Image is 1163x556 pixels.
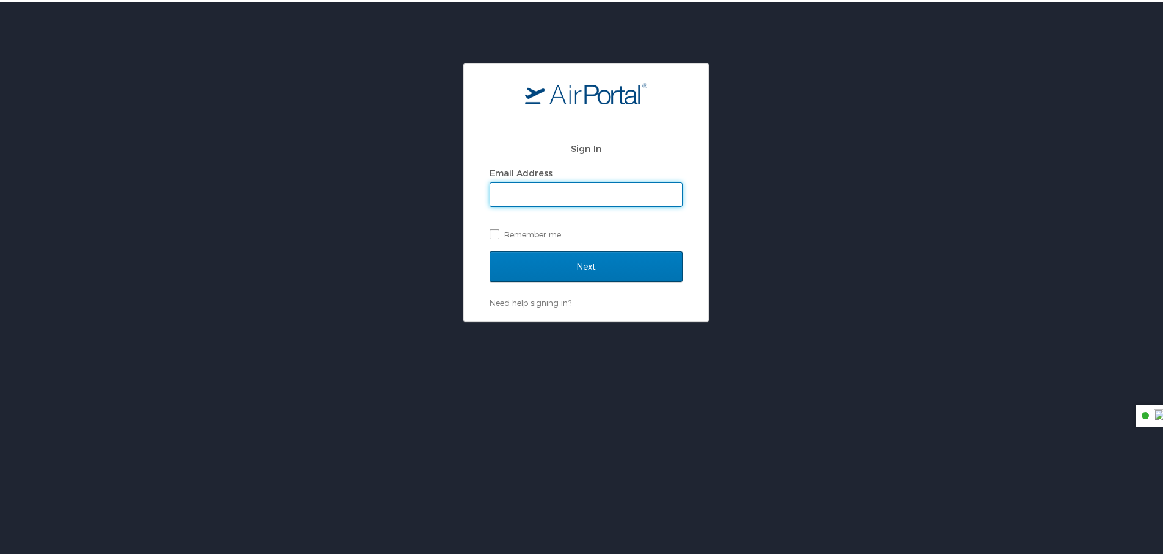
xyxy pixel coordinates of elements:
[490,139,683,153] h2: Sign In
[525,80,647,102] img: logo
[490,223,683,241] label: Remember me
[490,165,553,176] label: Email Address
[490,295,571,305] a: Need help signing in?
[490,249,683,280] input: Next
